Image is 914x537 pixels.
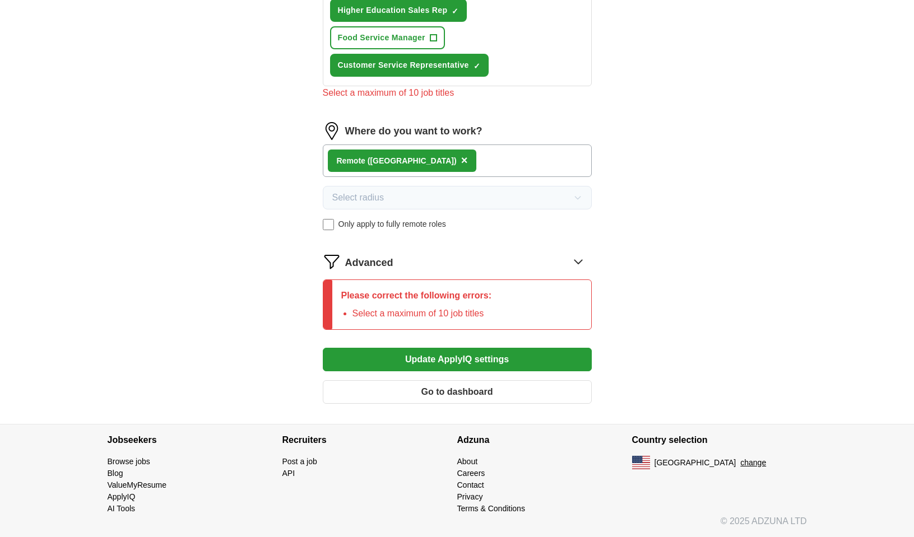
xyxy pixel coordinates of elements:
[323,219,334,230] input: Only apply to fully remote roles
[461,152,468,169] button: ×
[474,62,480,71] span: ✓
[632,424,807,456] h4: Country selection
[108,469,123,478] a: Blog
[330,26,445,49] button: Food Service Manager
[655,457,736,469] span: [GEOGRAPHIC_DATA]
[108,457,150,466] a: Browse jobs
[461,154,468,166] span: ×
[108,480,167,489] a: ValueMyResume
[457,457,478,466] a: About
[338,4,448,16] span: Higher Education Sales Rep
[740,457,766,469] button: change
[457,480,484,489] a: Contact
[345,124,482,139] label: Where do you want to work?
[457,492,483,501] a: Privacy
[337,155,457,167] div: Remote ([GEOGRAPHIC_DATA])
[282,469,295,478] a: API
[332,191,384,204] span: Select radius
[345,255,393,270] span: Advanced
[632,456,650,469] img: US flag
[452,7,458,16] span: ✓
[323,122,341,140] img: location.png
[323,253,341,270] img: filter
[457,469,485,478] a: Careers
[352,307,492,320] li: Select a maximum of 10 job titles
[108,492,136,501] a: ApplyIQ
[323,348,592,371] button: Update ApplyIQ settings
[323,186,592,209] button: Select radius
[338,59,469,71] span: Customer Service Representative
[330,54,489,77] button: Customer Service Representative✓
[99,515,816,537] div: © 2025 ADZUNA LTD
[108,504,136,513] a: AI Tools
[338,218,446,230] span: Only apply to fully remote roles
[323,380,592,404] button: Go to dashboard
[457,504,525,513] a: Terms & Conditions
[323,86,592,100] div: Select a maximum of 10 job titles
[341,289,492,302] p: Please correct the following errors:
[338,32,425,44] span: Food Service Manager
[282,457,317,466] a: Post a job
